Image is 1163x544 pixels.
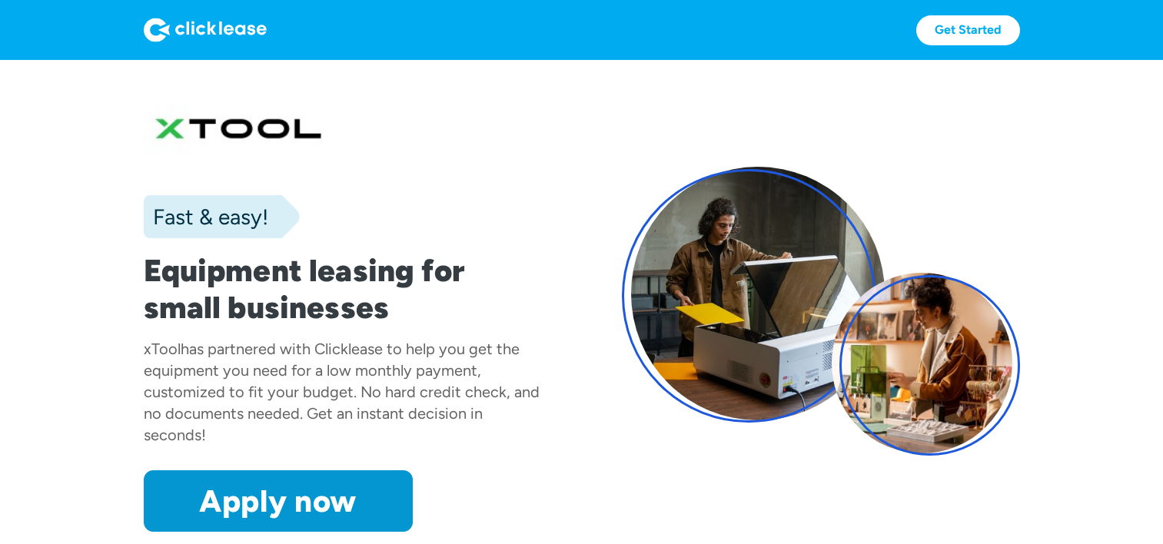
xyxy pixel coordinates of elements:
div: xTool [144,340,181,358]
img: Logo [144,18,267,42]
a: Get Started [916,15,1020,45]
a: Apply now [144,470,413,532]
h1: Equipment leasing for small businesses [144,252,542,326]
div: has partnered with Clicklease to help you get the equipment you need for a low monthly payment, c... [144,340,540,444]
div: Fast & easy! [144,201,268,232]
